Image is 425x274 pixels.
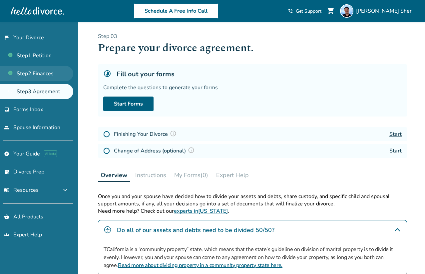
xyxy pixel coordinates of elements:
img: Do all of our assets and debts need to be divided 50/50? [104,226,112,234]
a: Start Forms [103,97,154,111]
span: AI beta [44,150,57,157]
a: Start [389,147,402,154]
span: Forms Inbox [13,106,43,113]
p: TCalifornia is a “community property” state, which means that the state’s guideline on division o... [104,245,401,269]
span: inbox [4,107,9,112]
button: Expert Help [213,168,251,182]
img: Not Started [103,147,110,154]
img: Question Mark [170,130,177,137]
span: groups [4,232,9,237]
span: [PERSON_NAME] Sher [356,7,414,15]
button: Overview [98,168,130,182]
span: menu_book [4,187,9,193]
h4: Change of Address (optional) [114,146,197,155]
p: Once you and your spouse have decided how to divide your assets and debts, share custody, and spe... [98,193,407,207]
h1: Prepare your divorce agreement. [98,40,407,56]
span: explore [4,151,9,156]
span: Resources [4,186,39,194]
img: Question Mark [188,147,195,153]
span: list_alt_check [4,169,9,174]
p: Need more help? Check out our . [98,207,407,215]
div: Do all of our assets and debts need to be divided 50/50? [98,220,407,240]
button: Instructions [133,168,169,182]
h4: Finishing Your Divorce [114,130,179,138]
h5: Fill out your forms [117,70,175,79]
h4: Do all of our assets and debts need to be divided 50/50? [117,226,274,234]
a: Schedule A Free Info Call [134,3,218,19]
span: shopping_basket [4,214,9,219]
span: flag_2 [4,35,9,40]
span: shopping_cart [327,7,335,15]
span: expand_more [61,186,69,194]
span: people [4,125,9,130]
span: phone_in_talk [288,8,293,14]
img: Not Started [103,131,110,137]
a: phone_in_talkGet Support [288,8,321,14]
a: experts in[US_STATE] [174,207,228,215]
a: Read more about dividing property in a community property state here. [118,262,282,269]
img: Omar Sher [340,4,353,18]
a: Start [389,131,402,138]
span: Get Support [296,8,321,14]
p: Step 0 3 [98,33,407,40]
button: My Forms(0) [172,168,211,182]
iframe: Chat Widget [392,242,425,274]
div: Complete the questions to generate your forms [103,84,402,91]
